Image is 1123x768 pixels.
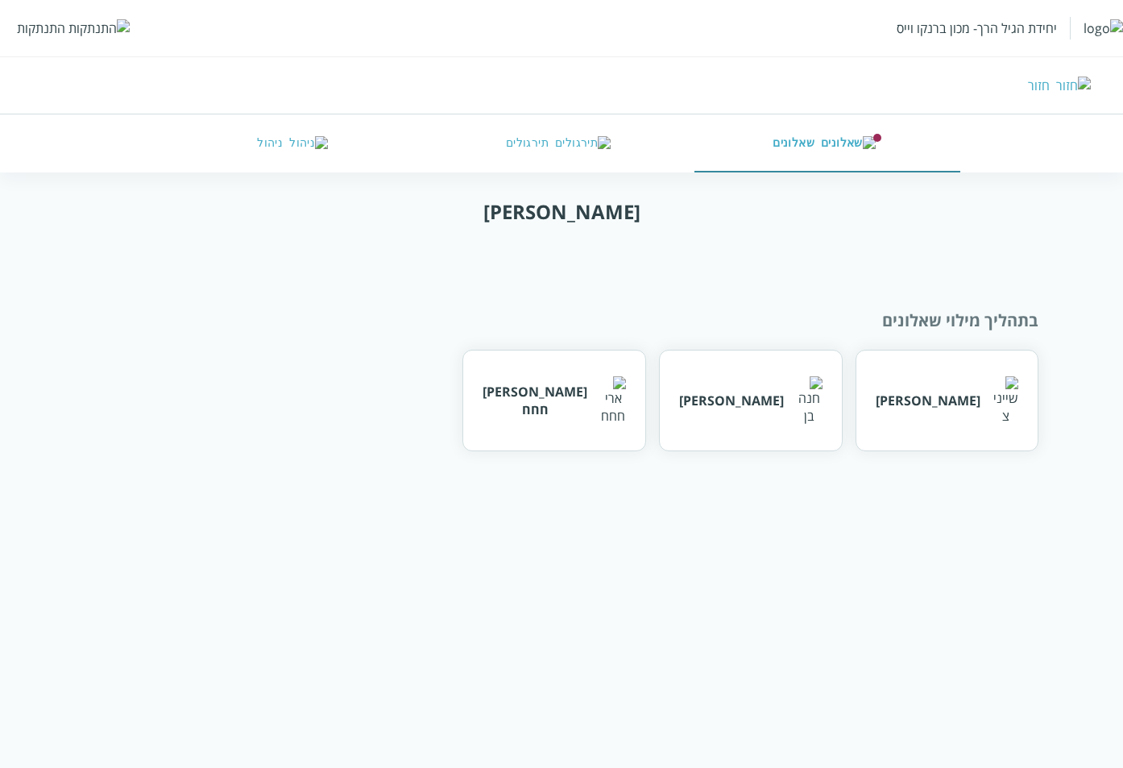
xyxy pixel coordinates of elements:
[897,19,1057,37] div: יחידת הגיל הרך- מכון ברנקו וייס
[1084,19,1123,37] img: logo
[694,114,960,172] button: שאלונים
[679,392,784,409] div: [PERSON_NAME]
[85,309,1039,331] div: בתהליך מילוי שאלונים
[1056,77,1091,94] img: חזור
[797,376,823,425] img: חנה בן
[555,136,611,151] img: תירגולים
[163,114,429,172] button: ניהול
[429,114,694,172] button: תירגולים
[993,376,1019,425] img: שייני צ
[600,376,626,425] img: ארי חחח
[483,383,587,418] div: [PERSON_NAME] חחח
[68,19,130,37] img: התנתקות
[289,136,328,151] img: ניהול
[1028,77,1050,94] div: חזור
[876,392,980,409] div: [PERSON_NAME]
[821,136,876,151] img: שאלונים
[17,19,65,37] div: התנתקות
[483,198,640,225] div: [PERSON_NAME]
